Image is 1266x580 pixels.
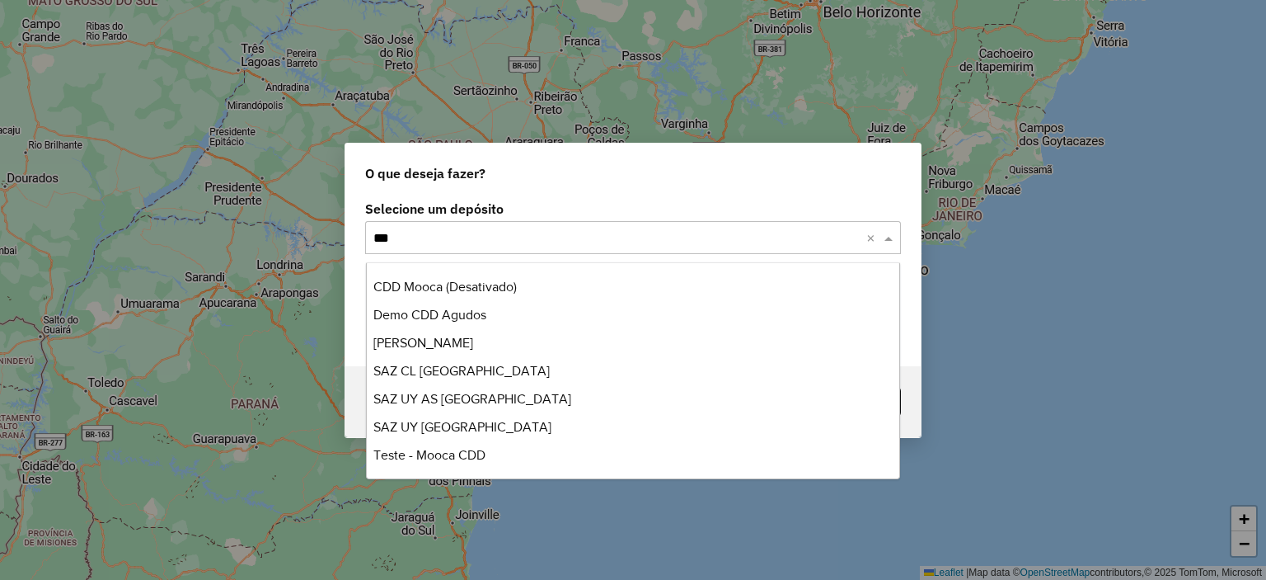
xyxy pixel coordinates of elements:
span: Demo CDD Agudos [373,308,486,322]
ng-dropdown-panel: Options list [366,262,901,479]
span: CDD Mooca (Desativado) [373,280,517,294]
label: Selecione um depósito [365,199,901,219]
span: [PERSON_NAME] [373,336,473,350]
span: Teste - Mooca CDD [373,448,485,462]
span: Clear all [866,228,880,248]
span: SAZ UY [GEOGRAPHIC_DATA] [373,420,551,434]
span: O que deseja fazer? [365,163,485,183]
span: SAZ CL [GEOGRAPHIC_DATA] [373,364,550,378]
span: SAZ UY AS [GEOGRAPHIC_DATA] [373,392,571,406]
